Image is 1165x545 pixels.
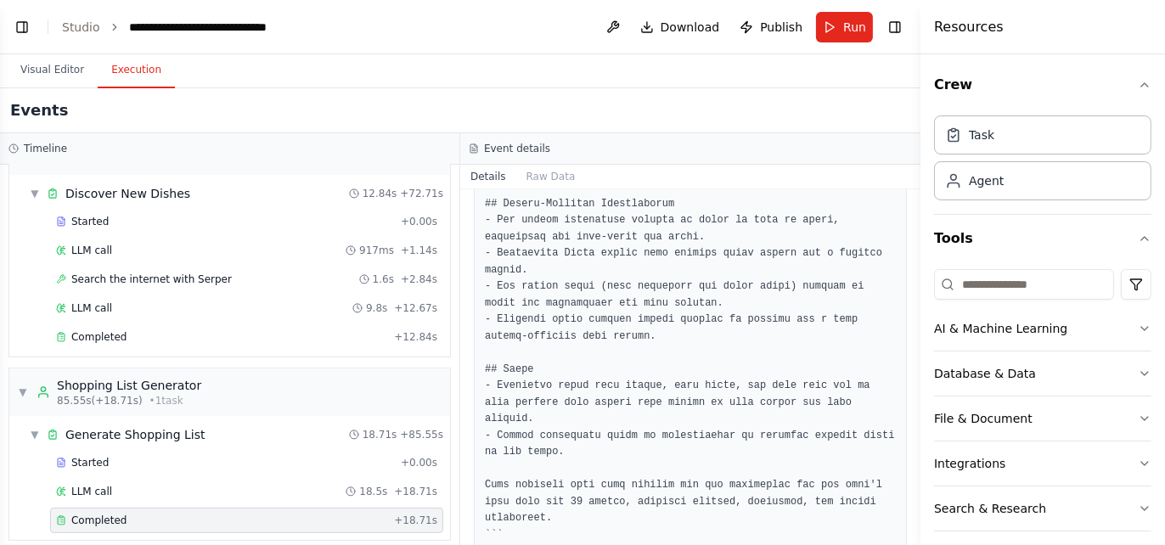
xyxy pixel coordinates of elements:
[71,244,112,257] span: LLM call
[400,187,443,200] span: + 72.71s
[57,377,201,394] div: Shopping List Generator
[733,12,809,42] button: Publish
[71,514,127,527] span: Completed
[18,385,28,399] span: ▼
[934,61,1151,109] button: Crew
[843,19,866,36] span: Run
[934,17,1004,37] h4: Resources
[401,215,437,228] span: + 0.00s
[359,244,394,257] span: 917ms
[57,394,143,407] span: 85.55s (+18.71s)
[816,12,873,42] button: Run
[366,301,387,315] span: 9.8s
[934,500,1046,517] div: Search & Research
[62,20,100,34] a: Studio
[401,272,437,286] span: + 2.84s
[62,19,307,36] nav: breadcrumb
[934,396,1151,441] button: File & Document
[969,172,1004,189] div: Agent
[394,514,437,527] span: + 18.71s
[934,109,1151,214] div: Crew
[65,185,190,202] div: Discover New Dishes
[760,19,802,36] span: Publish
[934,455,1005,472] div: Integrations
[633,12,727,42] button: Download
[7,53,98,88] button: Visual Editor
[934,215,1151,262] button: Tools
[373,272,394,286] span: 1.6s
[71,485,112,498] span: LLM call
[71,301,112,315] span: LLM call
[10,15,34,39] button: Show left sidebar
[65,426,205,443] div: Generate Shopping List
[934,306,1151,351] button: AI & Machine Learning
[401,456,437,469] span: + 0.00s
[71,330,127,344] span: Completed
[24,142,67,155] h3: Timeline
[934,441,1151,486] button: Integrations
[98,53,175,88] button: Execution
[484,142,550,155] h3: Event details
[30,187,40,200] span: ▼
[934,351,1151,396] button: Database & Data
[149,394,183,407] span: • 1 task
[359,485,387,498] span: 18.5s
[401,244,437,257] span: + 1.14s
[71,215,109,228] span: Started
[460,165,516,188] button: Details
[883,15,907,39] button: Hide right sidebar
[394,330,437,344] span: + 12.84s
[934,365,1036,382] div: Database & Data
[71,456,109,469] span: Started
[969,126,994,143] div: Task
[934,486,1151,531] button: Search & Research
[394,485,437,498] span: + 18.71s
[516,165,586,188] button: Raw Data
[400,428,443,441] span: + 85.55s
[10,98,68,122] h2: Events
[661,19,720,36] span: Download
[363,428,397,441] span: 18.71s
[934,320,1067,337] div: AI & Machine Learning
[71,272,232,286] span: Search the internet with Serper
[934,410,1033,427] div: File & Document
[30,428,40,441] span: ▼
[363,187,397,200] span: 12.84s
[394,301,437,315] span: + 12.67s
